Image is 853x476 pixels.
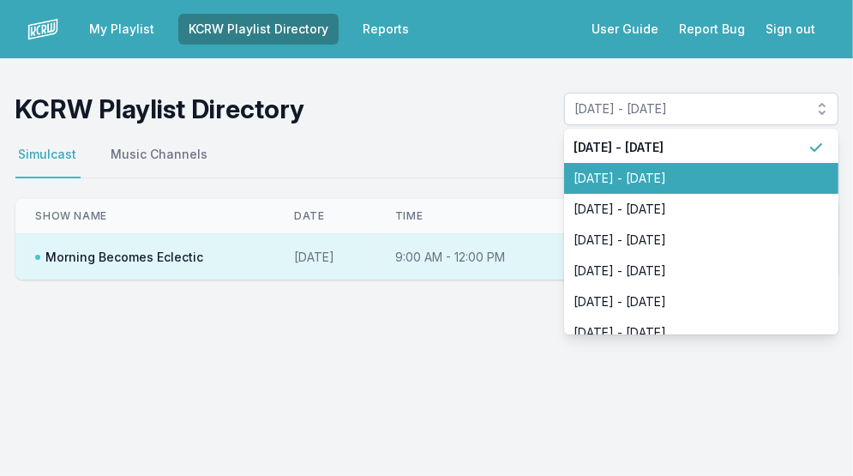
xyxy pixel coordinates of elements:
[581,14,669,45] a: User Guide
[375,234,562,280] td: 9:00 AM - 12:00 PM
[273,199,375,234] th: Date
[574,170,808,187] span: [DATE] - [DATE]
[178,14,339,45] a: KCRW Playlist Directory
[575,100,803,117] span: [DATE] - [DATE]
[375,199,562,234] th: Time
[562,234,721,280] td: Novena Carmel
[669,14,755,45] a: Report Bug
[574,293,808,310] span: [DATE] - [DATE]
[574,232,808,249] span: [DATE] - [DATE]
[574,324,808,341] span: [DATE] - [DATE]
[574,139,808,156] span: [DATE] - [DATE]
[15,93,305,124] h1: KCRW Playlist Directory
[574,262,808,280] span: [DATE] - [DATE]
[352,14,419,45] a: Reports
[564,93,838,125] button: [DATE] - [DATE]
[15,199,274,234] th: Show Name
[27,14,58,45] img: logo-white-87cec1fa9cbef997252546196dc51331.png
[79,14,165,45] a: My Playlist
[15,146,81,178] button: Simulcast
[273,234,375,280] td: [DATE]
[755,14,826,45] button: Sign out
[574,201,808,218] span: [DATE] - [DATE]
[108,146,212,178] button: Music Channels
[36,249,204,266] span: Morning Becomes Eclectic
[562,199,721,234] th: Host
